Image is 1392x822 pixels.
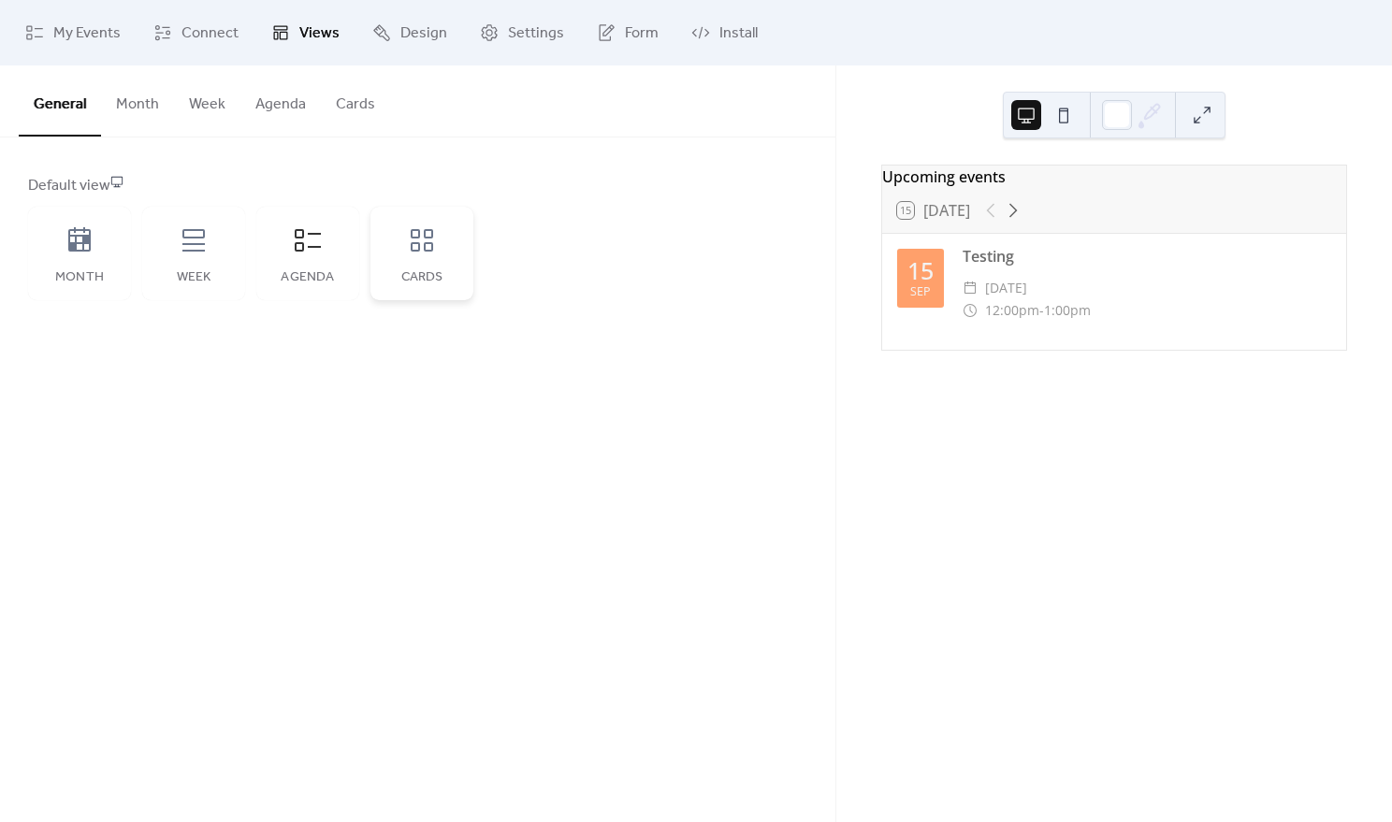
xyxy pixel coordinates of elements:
button: General [19,65,101,137]
span: Install [719,22,758,45]
div: ​ [963,277,978,299]
div: Sep [910,286,931,298]
span: - [1039,299,1044,322]
span: Design [400,22,447,45]
a: Views [257,7,354,58]
div: Month [47,270,112,285]
button: Agenda [240,65,321,135]
div: Upcoming events [882,166,1346,188]
div: Week [161,270,226,285]
button: Cards [321,65,390,135]
span: Connect [181,22,239,45]
a: Install [677,7,772,58]
a: My Events [11,7,135,58]
span: 1:00pm [1044,299,1091,322]
a: Design [358,7,461,58]
span: [DATE] [985,277,1027,299]
div: Agenda [275,270,341,285]
div: Testing [963,245,1331,267]
div: Cards [389,270,455,285]
span: Form [625,22,659,45]
span: My Events [53,22,121,45]
span: 12:00pm [985,299,1039,322]
span: Settings [508,22,564,45]
div: ​ [963,299,978,322]
button: Week [174,65,240,135]
a: Form [583,7,673,58]
div: 15 [907,259,934,282]
a: Settings [466,7,578,58]
span: Views [299,22,340,45]
button: Month [101,65,174,135]
div: Default view [28,175,804,197]
a: Connect [139,7,253,58]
